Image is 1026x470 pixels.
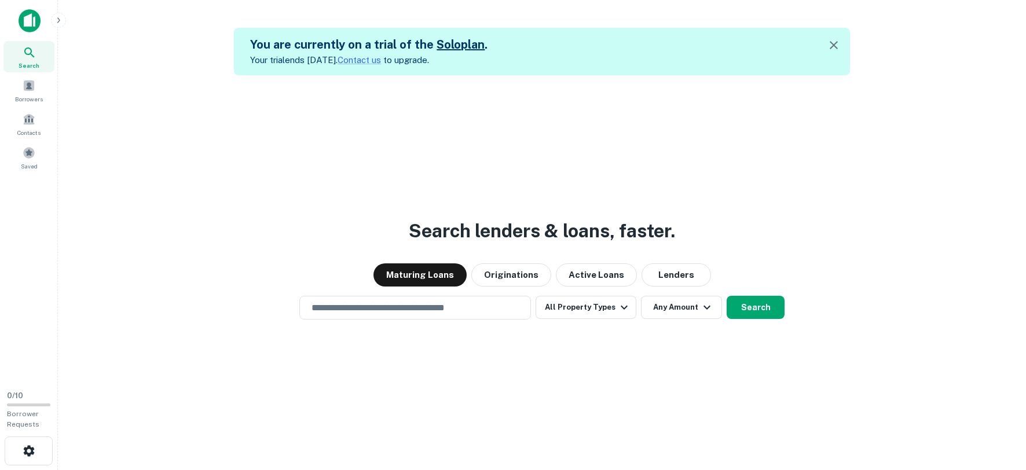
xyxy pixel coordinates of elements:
[437,38,485,52] a: Soloplan
[3,142,54,173] a: Saved
[19,9,41,32] img: capitalize-icon.png
[7,391,23,400] span: 0 / 10
[727,296,785,319] button: Search
[968,377,1026,433] iframe: Chat Widget
[373,263,467,287] button: Maturing Loans
[19,61,39,70] span: Search
[3,108,54,139] a: Contacts
[7,410,39,428] span: Borrower Requests
[338,55,381,65] a: Contact us
[250,53,488,67] p: Your trial ends [DATE]. to upgrade.
[642,263,711,287] button: Lenders
[21,161,38,171] span: Saved
[409,217,675,245] h3: Search lenders & loans, faster.
[3,75,54,106] a: Borrowers
[3,41,54,72] a: Search
[15,94,43,104] span: Borrowers
[17,128,41,137] span: Contacts
[250,36,488,53] h5: You are currently on a trial of the .
[536,296,636,319] button: All Property Types
[641,296,722,319] button: Any Amount
[471,263,551,287] button: Originations
[556,263,637,287] button: Active Loans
